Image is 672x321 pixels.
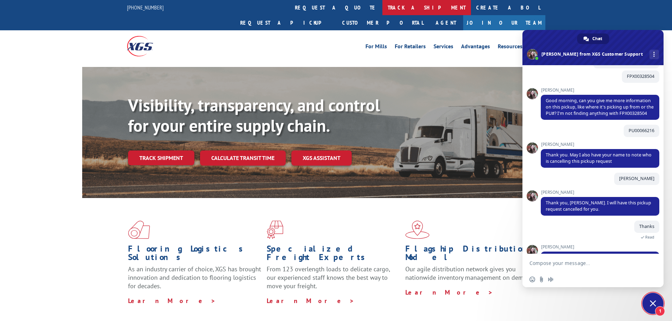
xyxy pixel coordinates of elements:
[235,15,337,30] a: Request a pickup
[405,288,493,296] a: Learn More >
[128,94,380,136] b: Visibility, transparency, and control for your entire supply chain.
[200,150,286,166] a: Calculate transit time
[405,245,539,265] h1: Flagship Distribution Model
[645,235,654,240] span: Read
[267,265,400,296] p: From 123 overlength loads to delicate cargo, our experienced staff knows the best way to move you...
[434,44,453,51] a: Services
[529,260,641,266] textarea: Compose your message...
[539,277,544,282] span: Send a file
[128,265,261,290] span: As an industry carrier of choice, XGS has brought innovation and dedication to flooring logistics...
[548,277,553,282] span: Audio message
[619,175,654,181] span: [PERSON_NAME]
[395,44,426,51] a: For Retailers
[127,4,164,11] a: [PHONE_NUMBER]
[546,200,651,212] span: Thank you, [PERSON_NAME]. I will have this pickup request cancelled for you.
[365,44,387,51] a: For Mills
[649,50,659,59] div: More channels
[405,221,430,239] img: xgs-icon-flagship-distribution-model-red
[128,245,261,265] h1: Flooring Logistics Solutions
[546,152,652,164] span: Thank you. May I also have your name to note who is cancelling this pickup request
[337,15,429,30] a: Customer Portal
[128,221,150,239] img: xgs-icon-total-supply-chain-intelligence-red
[546,98,654,116] span: Good morning, can you give me more information on this pickup, like where it's picking up from or...
[429,15,463,30] a: Agent
[529,277,535,282] span: Insert an emoji
[498,44,522,51] a: Resources
[541,245,659,249] span: [PERSON_NAME]
[128,150,194,165] a: Track shipment
[267,221,283,239] img: xgs-icon-focused-on-flooring-red
[128,297,216,305] a: Learn More >
[642,293,664,314] div: Close chat
[267,245,400,265] h1: Specialized Freight Experts
[592,33,602,44] span: Chat
[291,150,352,166] a: XGS ASSISTANT
[577,33,609,44] div: Chat
[405,265,535,282] span: Our agile distribution network gives you nationwide inventory management on demand.
[463,15,545,30] a: Join Our Team
[655,306,665,316] span: 1
[267,297,355,305] a: Learn More >
[627,73,654,79] span: FPX00328504
[541,190,659,195] span: [PERSON_NAME]
[461,44,490,51] a: Advantages
[639,223,654,229] span: Thanks
[541,88,659,93] span: [PERSON_NAME]
[541,142,659,147] span: [PERSON_NAME]
[629,128,654,134] span: PU00066216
